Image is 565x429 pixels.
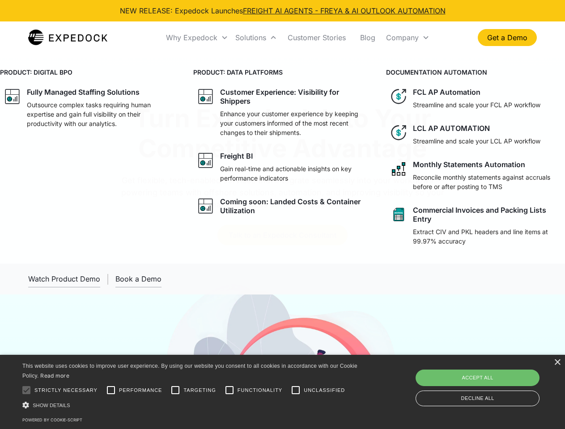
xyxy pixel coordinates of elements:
[27,100,175,128] p: Outsource complex tasks requiring human expertise and gain full visibility on their productivity ...
[413,206,561,223] div: Commercial Invoices and Packing Lists Entry
[390,88,408,105] img: dollar icon
[478,29,537,46] a: Get a Demo
[220,88,369,105] div: Customer Experience: Visibility for Shippers
[386,202,565,249] a: sheet iconCommercial Invoices and Packing Lists EntryExtract CIV and PKL headers and line items a...
[22,400,361,410] div: Show details
[40,372,69,379] a: Read more
[220,164,369,183] p: Gain real-time and actionable insights on key performance indicators
[197,197,215,215] img: graph icon
[28,271,100,287] a: open lightbox
[220,109,369,137] p: Enhance your customer experience by keeping your customers informed of the most recent changes to...
[304,387,345,394] span: Unclassified
[220,197,369,215] div: Coming soon: Landed Costs & Container Utilization
[28,29,107,46] img: Expedock Logo
[27,88,140,97] div: Fully Managed Staffing Solutions
[34,387,98,394] span: Strictly necessary
[235,33,266,42] div: Solutions
[243,6,446,15] a: FREIGHT AI AGENTS - FREYA & AI OUTLOOK AUTOMATION
[33,403,70,408] span: Show details
[115,274,161,283] div: Book a Demo
[115,271,161,287] a: Book a Demo
[193,148,372,186] a: graph iconFreight BIGain real-time and actionable insights on key performance indicators
[120,5,446,16] div: NEW RELEASE: Expedock Launches
[386,67,565,77] h4: DOCUMENTATION AUTOMATION
[390,124,408,142] img: dollar icon
[386,156,565,195] a: network like iconMonthly Statements AutomationReconcile monthly statements against accruals befor...
[413,136,540,146] p: Streamline and scale your LCL AP workflow
[197,151,215,169] img: graph icon
[28,274,100,283] div: Watch Product Demo
[220,151,253,160] div: Freight BI
[22,417,82,422] a: Powered by cookie-script
[193,84,372,141] a: graph iconCustomer Experience: Visibility for ShippersEnhance your customer experience by keeping...
[386,120,565,149] a: dollar iconLCL AP AUTOMATIONStreamline and scale your LCL AP workflow
[166,33,217,42] div: Why Expedock
[390,206,408,223] img: sheet icon
[162,22,232,53] div: Why Expedock
[193,67,372,77] h4: PRODUCT: DATA PLATFORMS
[386,33,419,42] div: Company
[232,22,280,53] div: Solutions
[238,387,282,394] span: Functionality
[413,172,561,191] p: Reconcile monthly statements against accruals before or after posting to TMS
[119,387,162,394] span: Performance
[390,160,408,178] img: network like icon
[183,387,216,394] span: Targeting
[22,363,357,379] span: This website uses cookies to improve user experience. By using our website you consent to all coo...
[193,193,372,219] a: graph iconComing soon: Landed Costs & Container Utilization
[353,22,382,53] a: Blog
[386,84,565,113] a: dollar iconFCL AP AutomationStreamline and scale your FCL AP workflow
[28,29,107,46] a: home
[382,22,433,53] div: Company
[280,22,353,53] a: Customer Stories
[413,100,540,109] p: Streamline and scale your FCL AP workflow
[197,88,215,105] img: graph icon
[413,160,525,169] div: Monthly Statements Automation
[416,332,565,429] iframe: Chat Widget
[413,124,490,133] div: LCL AP AUTOMATION
[413,88,480,97] div: FCL AP Automation
[413,227,561,246] p: Extract CIV and PKL headers and line items at 99.97% accuracy
[4,88,21,105] img: graph icon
